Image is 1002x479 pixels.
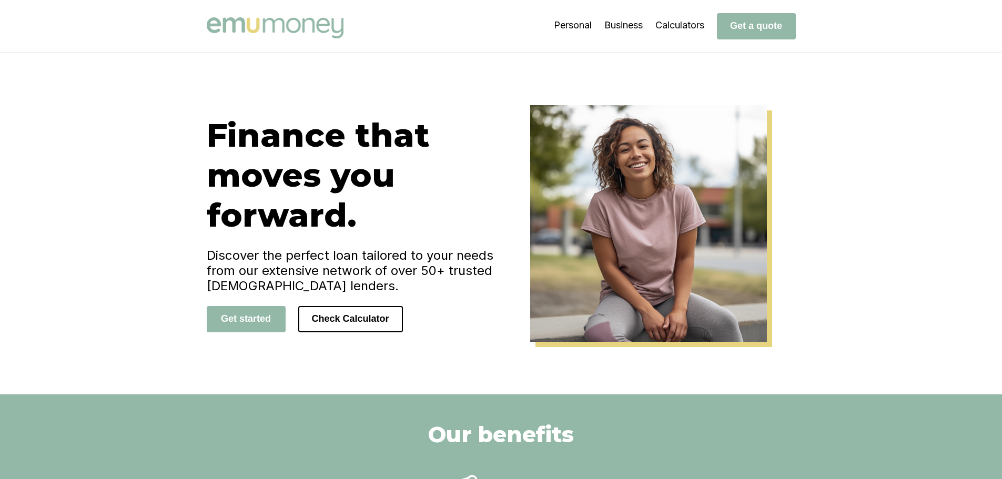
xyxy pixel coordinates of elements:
[207,115,501,235] h1: Finance that moves you forward.
[298,313,403,324] a: Check Calculator
[207,306,286,332] button: Get started
[530,105,767,342] img: Emu Money Home
[298,306,403,332] button: Check Calculator
[207,248,501,293] h4: Discover the perfect loan tailored to your needs from our extensive network of over 50+ trusted [...
[717,13,796,39] button: Get a quote
[717,20,796,31] a: Get a quote
[207,17,343,38] img: Emu Money logo
[428,421,574,448] h2: Our benefits
[207,313,286,324] a: Get started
